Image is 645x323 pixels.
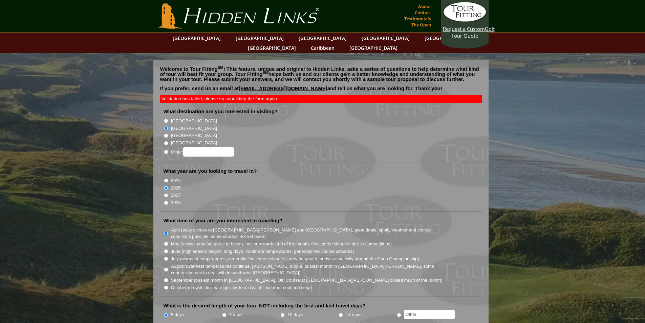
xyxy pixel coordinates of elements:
[160,66,482,82] p: Welcome to Tour Fitting ! This feature, unique and original to Hidden Links, asks a series of que...
[164,108,278,115] label: What destination are you interested in visiting?
[171,147,234,157] label: Other:
[263,70,268,75] sup: SM
[229,311,242,318] label: 7 days
[443,2,487,39] a: Request a CustomGolf Tour Quote
[160,95,482,103] div: Validation has failed, please try submitting the form again.
[421,33,476,43] a: [GEOGRAPHIC_DATA]
[160,86,482,96] p: If you prefer, send us an email at and tell us what you are looking for. Thank you!
[358,33,413,43] a: [GEOGRAPHIC_DATA]
[443,25,485,32] span: Request a Custom
[410,20,433,29] a: The Open
[171,199,181,206] label: 2028
[171,311,184,318] label: 5 days
[346,311,361,318] label: 14 days
[171,277,443,284] label: September (busiest month in [GEOGRAPHIC_DATA], Old Course at [GEOGRAPHIC_DATA][PERSON_NAME] close...
[164,168,257,175] label: What year are you looking to travel in?
[403,14,433,23] a: Testimonials
[287,311,303,318] label: 10 days
[307,43,338,53] a: Caribbean
[346,43,401,53] a: [GEOGRAPHIC_DATA]
[413,8,433,17] a: Contact
[171,132,217,139] label: [GEOGRAPHIC_DATA]
[171,241,392,247] label: May (always popular, gorse in bloom, busier towards end of the month, few course closures due to ...
[232,33,287,43] a: [GEOGRAPHIC_DATA]
[171,256,419,262] label: July (warmest temperatures, generally few course closures, very busy with tourists especially aro...
[183,147,234,157] input: Other:
[171,284,312,291] label: October (crowds dissipate quickly, less daylight, weather cool and crisp)
[171,185,181,191] label: 2026
[169,33,224,43] a: [GEOGRAPHIC_DATA]
[295,33,350,43] a: [GEOGRAPHIC_DATA]
[164,217,283,224] label: What time of year are you interested in traveling?
[171,118,217,124] label: [GEOGRAPHIC_DATA]
[244,43,299,53] a: [GEOGRAPHIC_DATA]
[171,125,217,132] label: [GEOGRAPHIC_DATA]
[239,85,327,91] a: [EMAIL_ADDRESS][DOMAIN_NAME]
[171,227,443,240] label: April (easy access to [GEOGRAPHIC_DATA][PERSON_NAME] and [GEOGRAPHIC_DATA], great deals, spotty w...
[171,177,181,184] label: 2025
[416,2,433,11] a: About
[171,192,181,199] label: 2027
[218,65,223,69] sup: SM
[404,310,455,319] input: Other
[164,302,366,309] label: What is the desired length of your tour, NOT including the first and last travel days?
[171,263,443,276] label: August (warmest temperatures continue, [PERSON_NAME] purple, busiest month in [GEOGRAPHIC_DATA][P...
[171,248,354,255] label: June (high season begins, long days, moderate temperatures, generally few course closures)
[171,140,217,146] label: [GEOGRAPHIC_DATA]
